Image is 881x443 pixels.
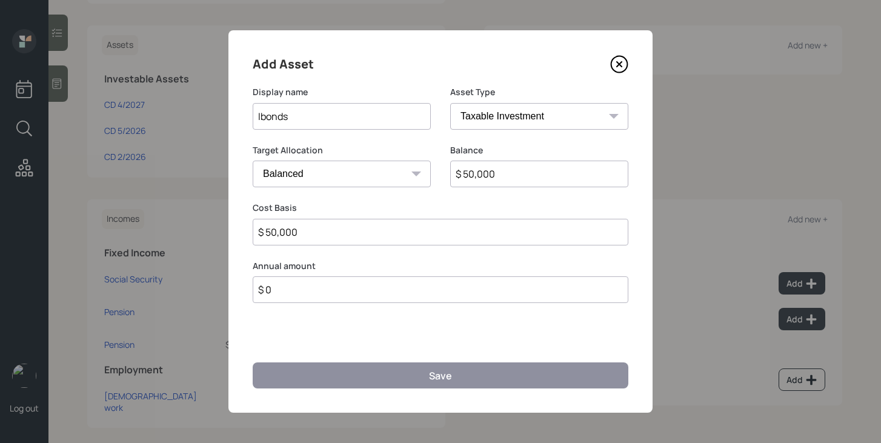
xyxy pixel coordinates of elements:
label: Asset Type [450,86,628,98]
label: Display name [253,86,431,98]
label: Annual amount [253,260,628,272]
button: Save [253,362,628,388]
div: Save [429,369,452,382]
label: Cost Basis [253,202,628,214]
label: Target Allocation [253,144,431,156]
label: Balance [450,144,628,156]
h4: Add Asset [253,55,314,74]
